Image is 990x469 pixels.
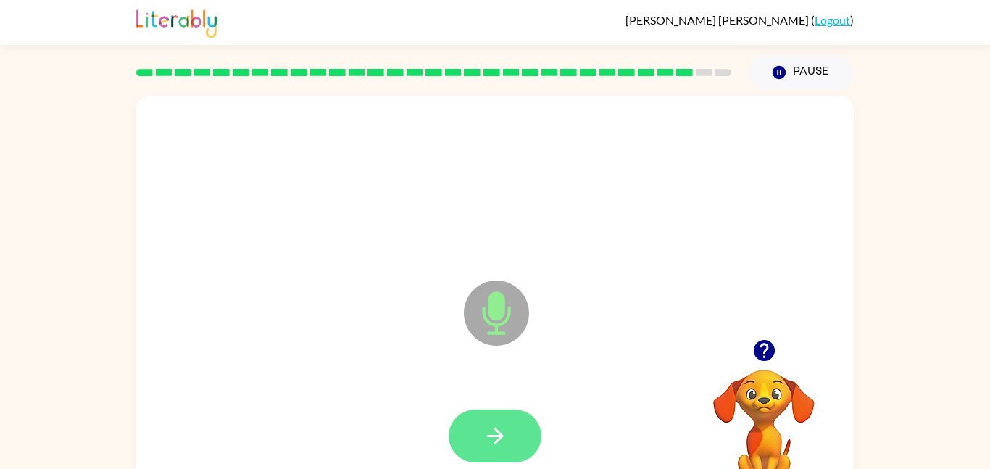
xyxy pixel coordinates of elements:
[136,6,217,38] img: Literably
[625,13,811,27] span: [PERSON_NAME] [PERSON_NAME]
[815,13,850,27] a: Logout
[749,56,854,89] button: Pause
[625,13,854,27] div: ( )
